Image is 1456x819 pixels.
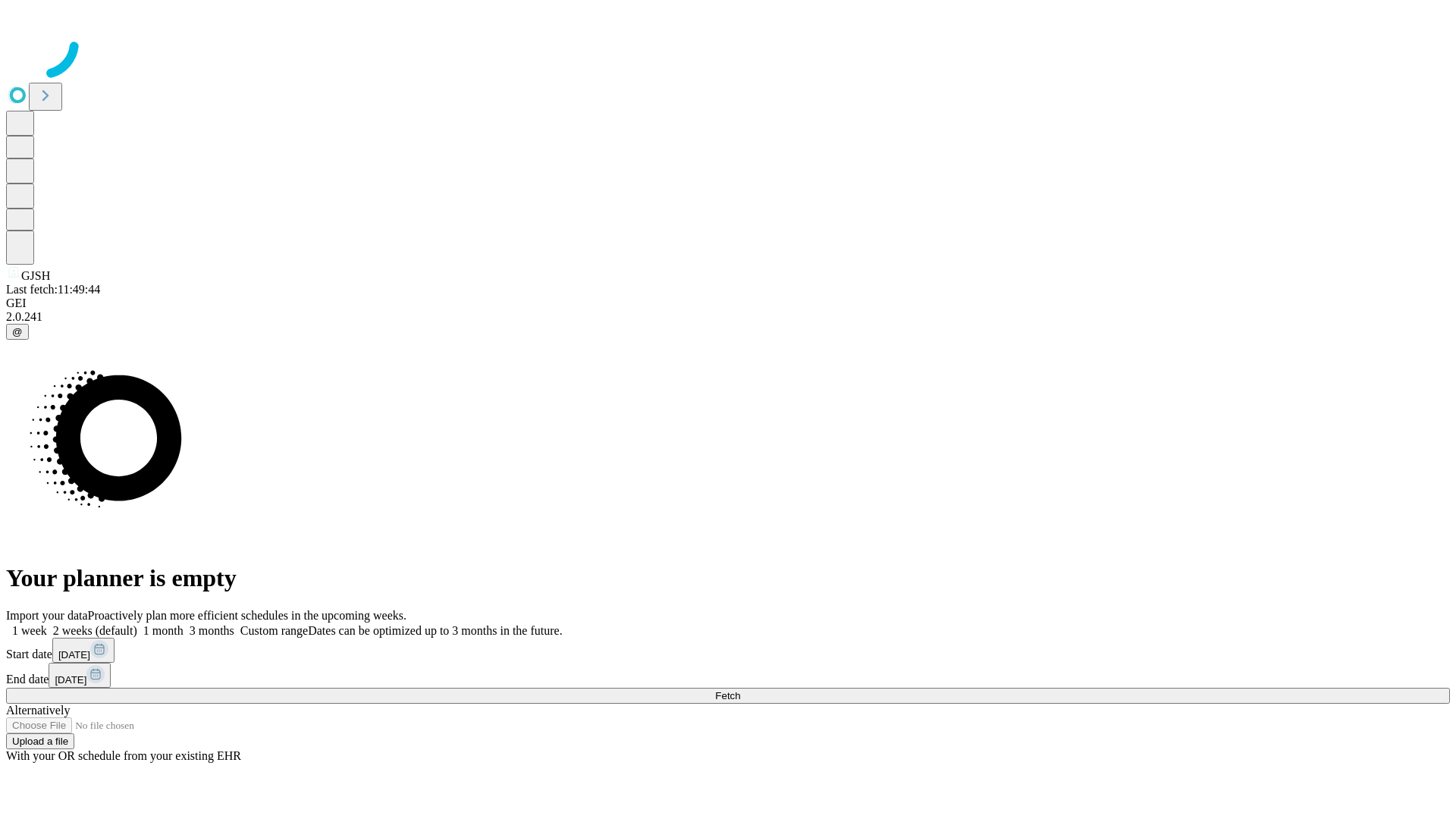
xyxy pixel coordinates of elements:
[12,624,47,637] span: 1 week
[88,609,406,622] span: Proactively plan more efficient schedules in the upcoming weeks.
[308,624,562,637] span: Dates can be optimized up to 3 months in the future.
[6,638,1450,663] div: Start date
[6,297,1450,310] div: GEI
[6,564,1450,592] h1: Your planner is empty
[190,624,234,637] span: 3 months
[53,624,137,637] span: 2 weeks (default)
[715,690,740,701] span: Fetch
[58,649,90,661] span: [DATE]
[6,733,74,749] button: Upload a file
[52,638,115,663] button: [DATE]
[12,326,23,337] span: @
[6,688,1450,704] button: Fetch
[6,749,241,762] span: With your OR schedule from your existing EHR
[21,269,50,282] span: GJSH
[6,310,1450,324] div: 2.0.241
[6,324,29,340] button: @
[143,624,184,637] span: 1 month
[6,283,100,296] span: Last fetch: 11:49:44
[55,674,86,686] span: [DATE]
[6,609,88,622] span: Import your data
[49,663,111,688] button: [DATE]
[6,704,70,717] span: Alternatively
[6,663,1450,688] div: End date
[240,624,308,637] span: Custom range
